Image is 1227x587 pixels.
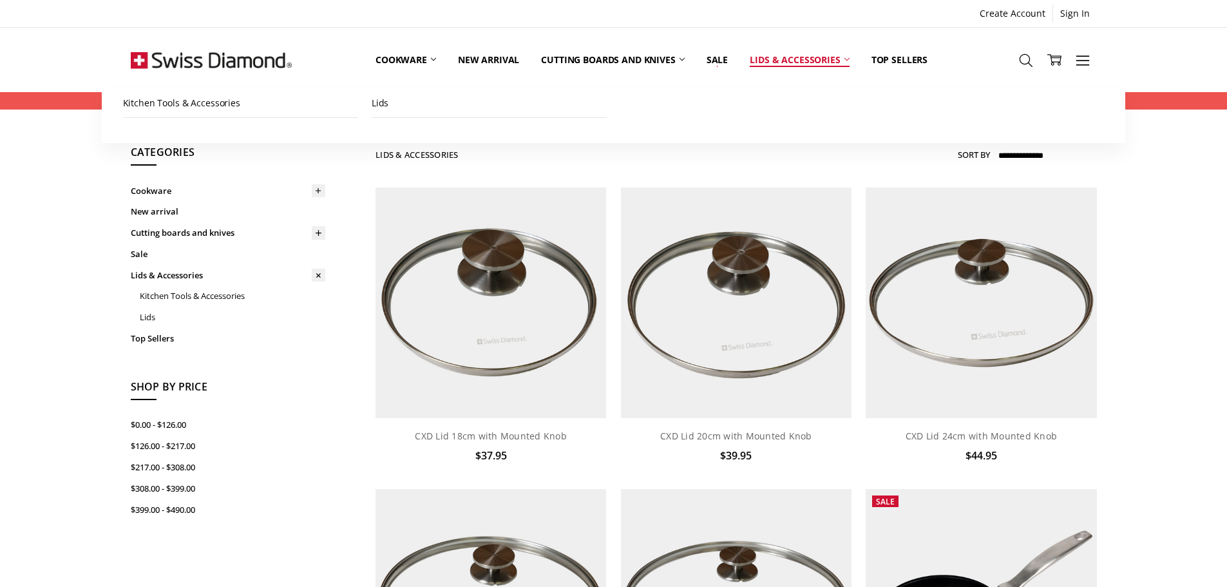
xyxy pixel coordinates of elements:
a: Lids & Accessories [739,31,860,88]
a: Cookware [131,180,325,202]
a: CXD Lid 24cm with Mounted Knob [906,430,1058,442]
span: $44.95 [965,448,997,463]
a: Cookware [365,31,447,88]
img: Free Shipping On Every Order [131,28,292,92]
a: $399.00 - $490.00 [131,499,325,521]
a: Cutting boards and knives [530,31,696,88]
a: Lids & Accessories [131,265,325,286]
a: Kitchen Tools & Accessories [140,285,325,307]
a: New arrival [447,31,530,88]
a: $308.00 - $399.00 [131,478,325,499]
img: CXD Lid 24cm with Mounted Knob [866,188,1096,418]
span: Sale [876,496,895,507]
img: CXD Lid 18cm with Mounted Knob [376,188,606,418]
span: $37.95 [475,448,507,463]
a: Top Sellers [131,328,325,349]
a: CXD Lid 20cm with Mounted Knob [660,430,812,442]
h5: Categories [131,144,325,166]
a: New arrival [131,201,325,222]
a: Cutting boards and knives [131,222,325,244]
a: Sale [696,31,739,88]
img: CXD Lid 20cm with Mounted Knob [621,188,851,418]
a: Top Sellers [861,31,938,88]
a: CXD Lid 18cm with Mounted Knob [415,430,567,442]
a: $0.00 - $126.00 [131,414,325,436]
h1: Lids & Accessories [376,149,459,160]
a: $126.00 - $217.00 [131,436,325,457]
a: $217.00 - $308.00 [131,457,325,478]
a: Sale [131,244,325,265]
span: $39.95 [720,448,752,463]
a: Create Account [973,5,1052,23]
a: Lids [140,307,325,328]
h5: Shop By Price [131,379,325,401]
a: Sign In [1053,5,1097,23]
label: Sort By [958,144,990,165]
